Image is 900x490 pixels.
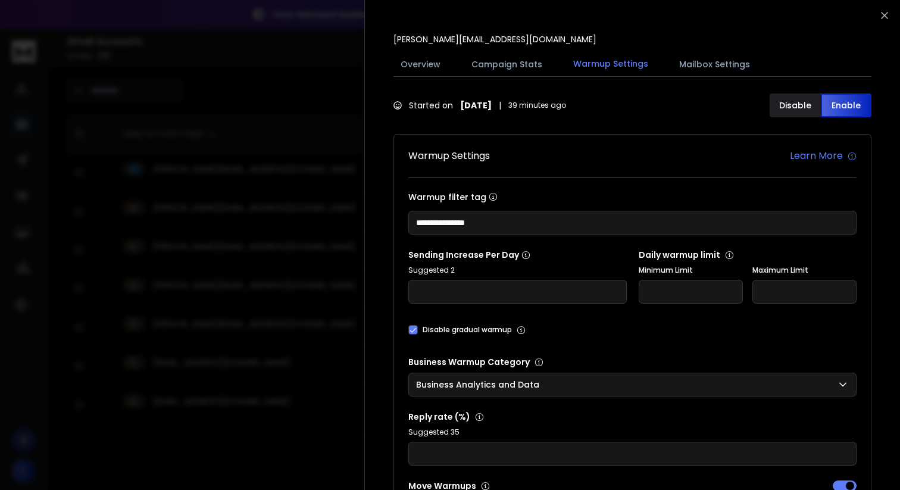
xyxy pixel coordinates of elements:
p: Daily warmup limit [639,249,857,261]
div: Started on [393,99,566,111]
button: DisableEnable [770,93,871,117]
button: Overview [393,51,448,77]
button: Mailbox Settings [672,51,757,77]
label: Warmup filter tag [408,192,857,201]
iframe: Intercom live chat [857,449,885,477]
a: Learn More [790,149,857,163]
label: Disable gradual warmup [423,325,512,335]
strong: [DATE] [460,99,492,111]
button: Warmup Settings [566,51,655,78]
label: Minimum Limit [639,266,743,275]
p: Business Analytics and Data [416,379,544,391]
p: Reply rate (%) [408,411,857,423]
h1: Warmup Settings [408,149,490,163]
span: 39 minutes ago [508,101,566,110]
button: Enable [821,93,872,117]
button: Disable [770,93,821,117]
p: Suggested 2 [408,266,627,275]
p: [PERSON_NAME][EMAIL_ADDRESS][DOMAIN_NAME] [393,33,596,45]
label: Maximum Limit [752,266,857,275]
p: Suggested 35 [408,427,857,437]
button: Campaign Stats [464,51,549,77]
p: Business Warmup Category [408,356,857,368]
p: Sending Increase Per Day [408,249,627,261]
span: | [499,99,501,111]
